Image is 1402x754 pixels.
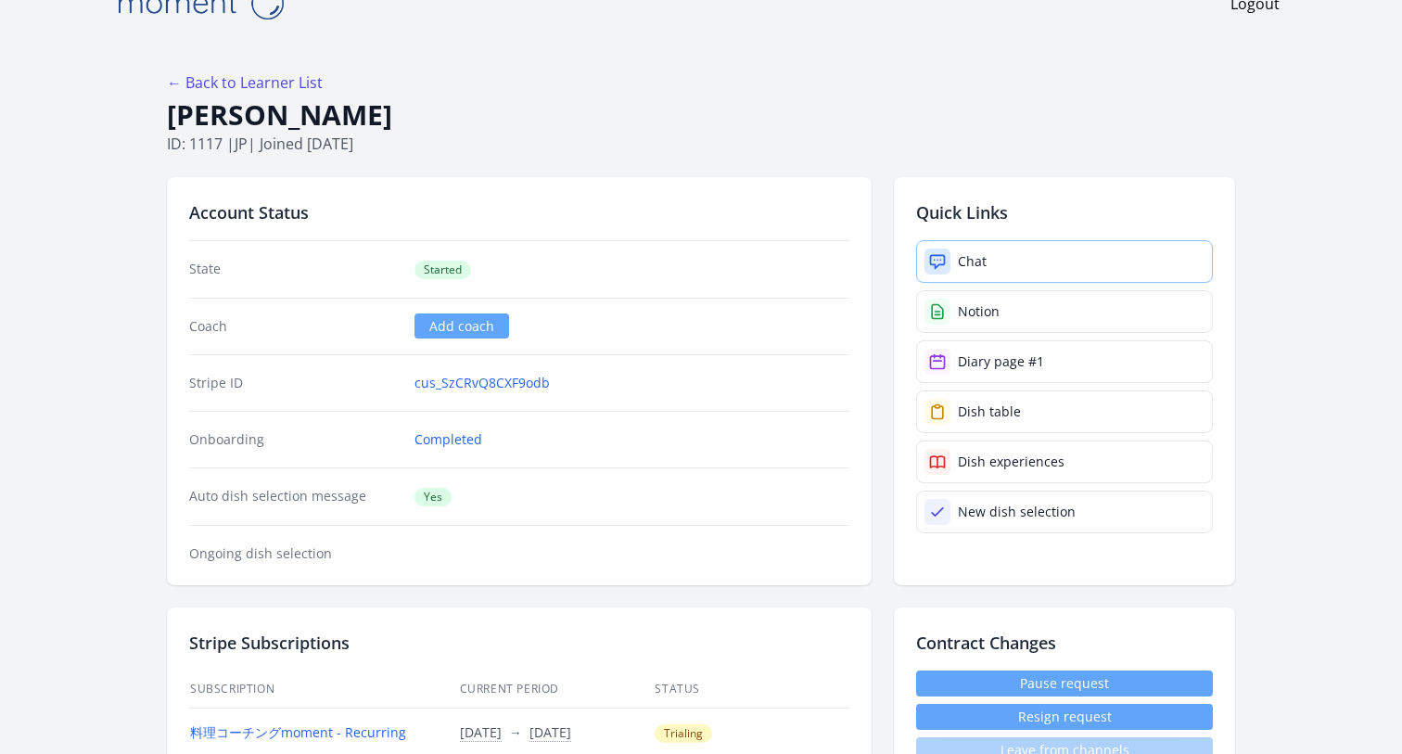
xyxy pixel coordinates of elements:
[916,199,1213,225] h2: Quick Links
[167,97,1235,133] h1: [PERSON_NAME]
[958,453,1064,471] div: Dish experiences
[916,704,1213,730] button: Resign request
[958,302,1000,321] div: Notion
[189,260,400,279] dt: State
[189,671,459,709] th: Subscription
[414,374,550,392] a: cus_SzCRvQ8CXF9odb
[916,340,1213,383] a: Diary page #1
[189,199,849,225] h2: Account Status
[958,352,1044,371] div: Diary page #1
[459,671,655,709] th: Current Period
[654,671,849,709] th: Status
[916,441,1213,483] a: Dish experiences
[916,491,1213,533] a: New dish selection
[958,503,1076,521] div: New dish selection
[414,261,471,279] span: Started
[414,430,482,449] a: Completed
[235,134,248,154] span: jp
[460,723,502,742] button: [DATE]
[190,723,406,741] a: 料理コーチングmoment - Recurring
[189,374,400,392] dt: Stripe ID
[189,317,400,336] dt: Coach
[414,313,509,339] a: Add coach
[189,430,400,449] dt: Onboarding
[189,487,400,506] dt: Auto dish selection message
[916,290,1213,333] a: Notion
[167,72,323,93] a: ← Back to Learner List
[655,724,712,743] span: Trialing
[189,630,849,656] h2: Stripe Subscriptions
[958,403,1021,421] div: Dish table
[958,252,987,271] div: Chat
[167,133,1235,155] p: ID: 1117 | | Joined [DATE]
[529,723,571,742] button: [DATE]
[916,671,1213,696] a: Pause request
[414,488,452,506] span: Yes
[916,390,1213,433] a: Dish table
[509,723,522,741] span: →
[916,240,1213,283] a: Chat
[916,630,1213,656] h2: Contract Changes
[189,544,400,563] dt: Ongoing dish selection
